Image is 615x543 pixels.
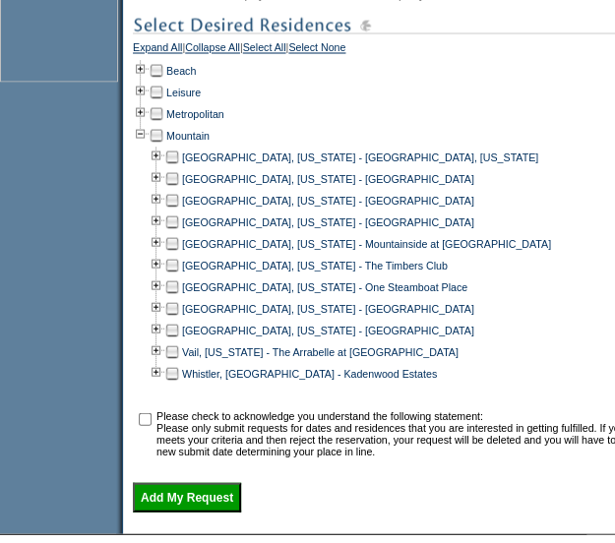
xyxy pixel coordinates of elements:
[166,86,201,97] a: Leisure
[182,151,538,162] a: [GEOGRAPHIC_DATA], [US_STATE] - [GEOGRAPHIC_DATA], [US_STATE]
[133,41,182,59] a: Expand All
[182,367,437,379] a: Whistler, [GEOGRAPHIC_DATA] - Kadenwood Estates
[182,172,474,184] a: [GEOGRAPHIC_DATA], [US_STATE] - [GEOGRAPHIC_DATA]
[182,237,551,249] a: [GEOGRAPHIC_DATA], [US_STATE] - Mountainside at [GEOGRAPHIC_DATA]
[182,345,459,357] a: Vail, [US_STATE] - The Arrabelle at [GEOGRAPHIC_DATA]
[166,129,210,141] a: Mountain
[185,41,240,59] a: Collapse All
[182,194,474,206] a: [GEOGRAPHIC_DATA], [US_STATE] - [GEOGRAPHIC_DATA]
[288,41,345,59] a: Select None
[166,64,196,76] a: Beach
[182,280,467,292] a: [GEOGRAPHIC_DATA], [US_STATE] - One Steamboat Place
[182,302,474,314] a: [GEOGRAPHIC_DATA], [US_STATE] - [GEOGRAPHIC_DATA]
[182,259,448,271] a: [GEOGRAPHIC_DATA], [US_STATE] - The Timbers Club
[133,482,241,512] input: Add My Request
[182,215,474,227] a: [GEOGRAPHIC_DATA], [US_STATE] - [GEOGRAPHIC_DATA]
[243,41,286,59] a: Select All
[166,107,224,119] a: Metropolitan
[182,324,474,335] a: [GEOGRAPHIC_DATA], [US_STATE] - [GEOGRAPHIC_DATA]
